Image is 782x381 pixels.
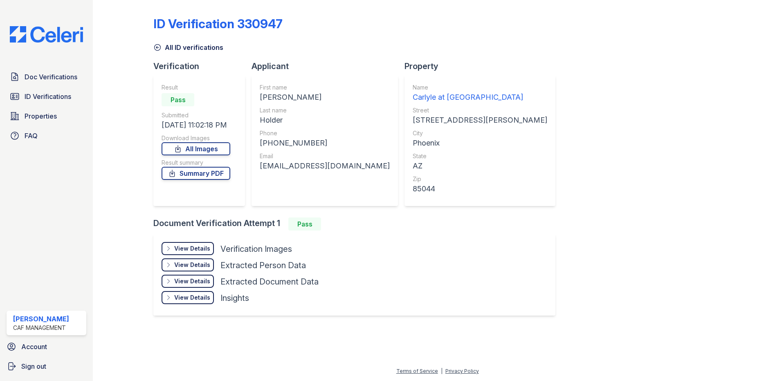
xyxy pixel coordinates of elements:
[3,338,90,355] a: Account
[153,217,562,231] div: Document Verification Attempt 1
[260,83,390,92] div: First name
[3,358,90,374] a: Sign out
[162,83,230,92] div: Result
[252,61,404,72] div: Applicant
[153,61,252,72] div: Verification
[413,183,547,195] div: 85044
[13,314,69,324] div: [PERSON_NAME]
[21,342,47,352] span: Account
[174,244,210,253] div: View Details
[153,16,283,31] div: ID Verification 330947
[413,114,547,126] div: [STREET_ADDRESS][PERSON_NAME]
[174,294,210,302] div: View Details
[260,137,390,149] div: [PHONE_NUMBER]
[413,175,547,183] div: Zip
[162,119,230,131] div: [DATE] 11:02:18 PM
[220,292,249,304] div: Insights
[260,92,390,103] div: [PERSON_NAME]
[25,72,77,82] span: Doc Verifications
[260,160,390,172] div: [EMAIL_ADDRESS][DOMAIN_NAME]
[153,43,223,52] a: All ID verifications
[413,83,547,92] div: Name
[25,92,71,101] span: ID Verifications
[413,137,547,149] div: Phoenix
[220,276,319,287] div: Extracted Document Data
[7,69,86,85] a: Doc Verifications
[3,26,90,43] img: CE_Logo_Blue-a8612792a0a2168367f1c8372b55b34899dd931a85d93a1a3d3e32e68fde9ad4.png
[7,108,86,124] a: Properties
[174,261,210,269] div: View Details
[220,260,306,271] div: Extracted Person Data
[413,92,547,103] div: Carlyle at [GEOGRAPHIC_DATA]
[162,134,230,142] div: Download Images
[162,111,230,119] div: Submitted
[162,93,194,106] div: Pass
[413,83,547,103] a: Name Carlyle at [GEOGRAPHIC_DATA]
[260,129,390,137] div: Phone
[162,167,230,180] a: Summary PDF
[441,368,443,374] div: |
[25,111,57,121] span: Properties
[7,128,86,144] a: FAQ
[260,106,390,114] div: Last name
[25,131,38,141] span: FAQ
[162,159,230,167] div: Result summary
[396,368,438,374] a: Terms of Service
[413,129,547,137] div: City
[13,324,69,332] div: CAF Management
[413,106,547,114] div: Street
[162,142,230,155] a: All Images
[174,277,210,285] div: View Details
[220,243,292,255] div: Verification Images
[260,114,390,126] div: Holder
[260,152,390,160] div: Email
[445,368,479,374] a: Privacy Policy
[404,61,562,72] div: Property
[7,88,86,105] a: ID Verifications
[413,152,547,160] div: State
[413,160,547,172] div: AZ
[288,217,321,231] div: Pass
[21,361,46,371] span: Sign out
